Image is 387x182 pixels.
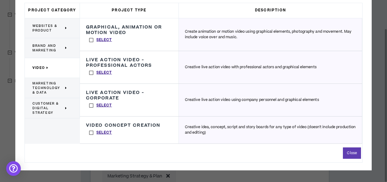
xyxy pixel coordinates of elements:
h3: Project Type [80,3,179,18]
p: Creative live action video using company personnel and graphical elements [185,97,319,103]
h3: Video Concept Creation [86,123,160,128]
span: Websites & Product [32,24,64,33]
h3: Project Category [25,3,80,18]
div: Open Intercom Messenger [6,161,21,176]
p: Select [96,130,112,136]
p: Select [96,37,112,43]
button: Close [343,147,361,159]
p: Creative idea, concept, script and story boards for any type of video (doesn't include production... [185,124,356,136]
p: Create animation or motion video using graphical elements, photography and movement. May include ... [185,29,356,40]
span: Marketing Technology & Data [32,81,64,95]
span: Video [32,65,45,70]
h3: Live Action Video - Corporate [86,90,172,101]
p: Select [96,70,112,76]
h3: Live Action Video - Professional Actors [86,57,172,68]
h3: Graphical, Animation or Motion Video [86,24,172,35]
span: Customer & Digital Strategy [32,101,64,115]
span: Brand and Marketing [32,43,64,53]
p: Creative live action video with professional actors and graphical elements [185,65,317,70]
p: Select [96,103,112,108]
h3: Description [179,3,362,18]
